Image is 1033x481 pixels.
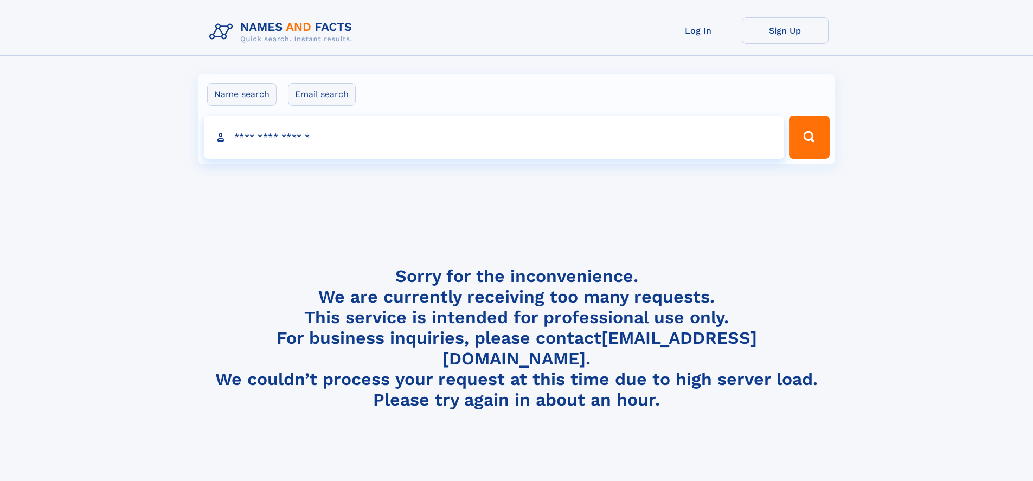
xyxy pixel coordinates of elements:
[207,83,277,106] label: Name search
[288,83,356,106] label: Email search
[205,17,361,47] img: Logo Names and Facts
[204,116,785,159] input: search input
[205,266,829,411] h4: Sorry for the inconvenience. We are currently receiving too many requests. This service is intend...
[742,17,829,44] a: Sign Up
[442,328,757,369] a: [EMAIL_ADDRESS][DOMAIN_NAME]
[789,116,829,159] button: Search Button
[655,17,742,44] a: Log In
